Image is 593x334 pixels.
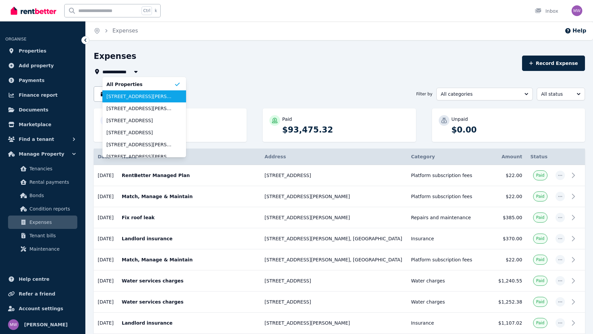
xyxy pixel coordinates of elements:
[142,6,152,15] span: Ctrl
[282,124,409,135] p: $93,475.32
[19,290,55,298] span: Refer a friend
[494,270,526,291] td: $1,240.55
[106,117,174,124] span: [STREET_ADDRESS]
[29,178,75,186] span: Rental payments
[5,302,80,315] a: Account settings
[86,21,146,40] nav: Breadcrumb
[94,249,118,270] td: [DATE]
[5,103,80,116] a: Documents
[407,186,494,207] td: Platform subscription fees
[536,236,544,241] span: Paid
[29,232,75,240] span: Tenant bills
[5,74,80,87] a: Payments
[8,202,77,216] a: Condition reports
[8,175,77,189] a: Rental payments
[122,299,257,305] p: Water services charges
[536,215,544,220] span: Paid
[19,120,51,129] span: Marketplace
[407,149,494,165] th: Category
[19,62,54,70] span: Add property
[155,8,157,13] span: k
[122,277,257,284] p: Water services charges
[407,249,494,270] td: Platform subscription fees
[5,287,80,301] a: Refer a friend
[11,6,56,16] img: RentBetter
[541,91,571,97] span: All status
[122,214,257,221] p: Fix roof leak
[536,299,544,305] span: Paid
[29,165,75,173] span: Tenancies
[106,105,174,112] span: [STREET_ADDRESS][PERSON_NAME]
[451,116,468,122] p: Unpaid
[261,149,407,165] th: Address
[29,218,75,226] span: Expenses
[5,37,26,41] span: ORGANISE
[29,245,75,253] span: Maintenance
[122,235,257,242] p: Landlord insurance
[494,165,526,186] td: $22.00
[8,242,77,256] a: Maintenance
[122,320,257,326] p: Landlord insurance
[261,249,407,270] td: [STREET_ADDRESS][PERSON_NAME], [GEOGRAPHIC_DATA]
[19,135,54,143] span: Find a tenant
[407,291,494,313] td: Water charges
[106,93,174,100] span: [STREET_ADDRESS][PERSON_NAME]
[536,320,544,326] span: Paid
[261,186,407,207] td: [STREET_ADDRESS][PERSON_NAME]
[106,81,174,88] span: All Properties
[5,118,80,131] a: Marketplace
[407,270,494,291] td: Water charges
[29,205,75,213] span: Condition reports
[282,116,292,122] p: Paid
[494,149,526,165] th: Amount
[451,124,578,135] p: $0.00
[494,207,526,228] td: $385.00
[5,44,80,58] a: Properties
[118,149,261,165] th: Name
[494,186,526,207] td: $22.00
[261,165,407,186] td: [STREET_ADDRESS]
[261,207,407,228] td: [STREET_ADDRESS][PERSON_NAME]
[122,193,257,200] p: Match, Manage & Maintain
[261,270,407,291] td: [STREET_ADDRESS]
[106,129,174,136] span: [STREET_ADDRESS]
[5,147,80,161] button: Manage Property
[112,27,138,34] a: Expenses
[535,8,558,14] div: Inbox
[8,216,77,229] a: Expenses
[94,291,118,313] td: [DATE]
[494,313,526,334] td: $1,107.02
[122,256,257,263] p: Match, Manage & Maintain
[5,59,80,72] a: Add property
[24,321,68,329] span: [PERSON_NAME]
[526,149,552,165] th: Status
[8,319,19,330] img: May Wong
[94,228,118,249] td: [DATE]
[572,5,582,16] img: May Wong
[94,313,118,334] td: [DATE]
[19,305,63,313] span: Account settings
[8,189,77,202] a: Bonds
[261,313,407,334] td: [STREET_ADDRESS][PERSON_NAME]
[94,51,136,62] h1: Expenses
[261,291,407,313] td: [STREET_ADDRESS]
[537,88,585,100] button: All status
[19,76,45,84] span: Payments
[29,191,75,199] span: Bonds
[441,91,519,97] span: All categories
[565,27,586,35] button: Help
[106,153,174,160] span: [STREET_ADDRESS][PERSON_NAME], [GEOGRAPHIC_DATA]
[536,194,544,199] span: Paid
[261,228,407,249] td: [STREET_ADDRESS][PERSON_NAME], [GEOGRAPHIC_DATA]
[5,88,80,102] a: Finance report
[407,228,494,249] td: Insurance
[407,165,494,186] td: Platform subscription fees
[494,291,526,313] td: $1,252.38
[8,229,77,242] a: Tenant bills
[536,278,544,283] span: Paid
[494,228,526,249] td: $370.00
[436,88,533,100] button: All categories
[407,313,494,334] td: Insurance
[94,86,138,102] button: Date filter
[94,186,118,207] td: [DATE]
